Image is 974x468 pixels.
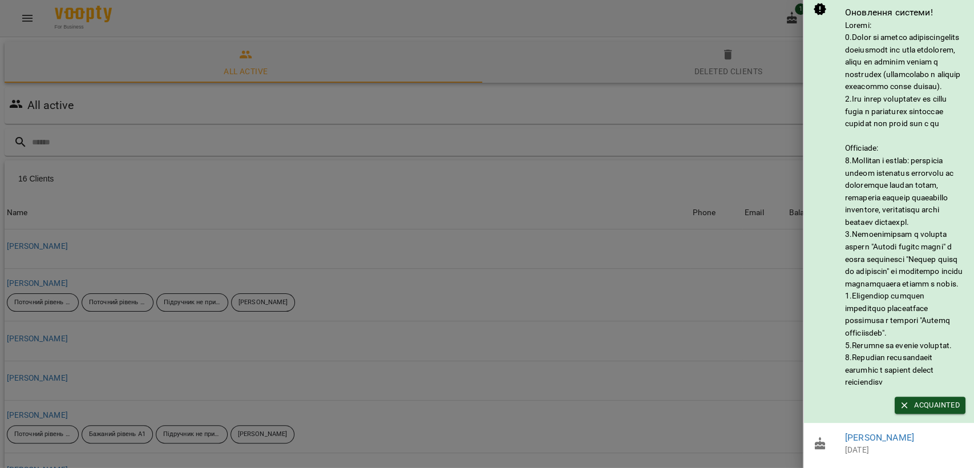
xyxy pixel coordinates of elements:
h6: Loremi: 0.Dolor si ametco adipiscingelits doeiusmodt inc utla etdolorem, aliqu en adminim veniam ... [845,19,965,389]
span: Acquainted [900,399,960,411]
p: [DATE] [845,445,965,456]
p: Оновлення системи! [845,6,965,19]
a: [PERSON_NAME] [845,432,914,443]
button: Acquainted [895,397,965,414]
